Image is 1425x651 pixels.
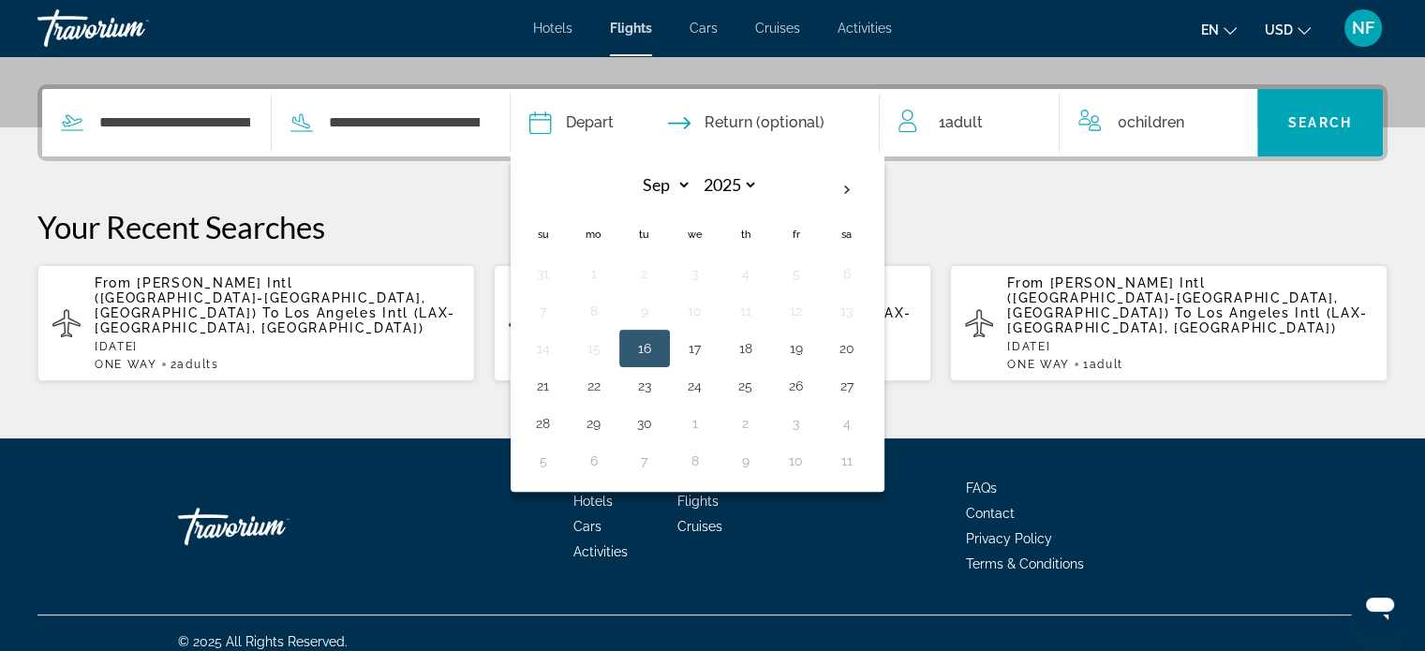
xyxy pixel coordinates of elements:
button: Day 25 [731,373,761,399]
button: Day 17 [680,335,710,362]
button: Change currency [1265,16,1311,43]
button: Next month [822,169,872,212]
button: Day 6 [579,448,609,474]
button: Day 15 [579,335,609,362]
button: Day 20 [832,335,862,362]
button: Day 11 [832,448,862,474]
span: Adult [944,113,982,131]
button: Day 27 [832,373,862,399]
a: Cars [690,21,718,36]
select: Select month [631,169,691,201]
a: Cruises [755,21,800,36]
button: Day 3 [781,410,811,436]
button: From [PERSON_NAME] Intl ([GEOGRAPHIC_DATA]-[GEOGRAPHIC_DATA], [GEOGRAPHIC_DATA]) To Los Angeles I... [494,264,931,382]
span: Search [1288,115,1352,130]
span: [PERSON_NAME] Intl ([GEOGRAPHIC_DATA]-[GEOGRAPHIC_DATA], [GEOGRAPHIC_DATA]) [1007,275,1338,320]
button: Day 11 [731,298,761,324]
button: Day 23 [630,373,660,399]
button: Day 24 [680,373,710,399]
button: Day 1 [579,260,609,287]
button: Day 26 [781,373,811,399]
button: Day 9 [731,448,761,474]
span: Adult [1089,358,1122,371]
span: Los Angeles Intl (LAX-[GEOGRAPHIC_DATA], [GEOGRAPHIC_DATA]) [95,305,455,335]
span: From [1007,275,1045,290]
button: Day 29 [579,410,609,436]
button: Day 18 [731,335,761,362]
button: Day 21 [528,373,558,399]
button: Travelers: 1 adult, 0 children [880,89,1256,156]
button: Day 1 [680,410,710,436]
select: Select year [697,169,758,201]
button: From [PERSON_NAME] Intl ([GEOGRAPHIC_DATA]-[GEOGRAPHIC_DATA], [GEOGRAPHIC_DATA]) To Los Angeles I... [950,264,1388,382]
button: Day 14 [528,335,558,362]
a: FAQs [966,481,997,496]
button: Day 2 [630,260,660,287]
button: Day 3 [680,260,710,287]
span: 0 [1118,110,1184,136]
a: Travorium [37,4,225,52]
span: To [262,305,279,320]
button: Day 8 [680,448,710,474]
span: ONE WAY [95,358,157,371]
span: Activities [838,21,892,36]
button: Day 31 [528,260,558,287]
span: 1 [938,110,982,136]
button: Day 10 [680,298,710,324]
a: Hotels [533,21,572,36]
p: [DATE] [1007,340,1373,353]
p: Your Recent Searches [37,208,1388,245]
button: Return date [668,89,824,156]
button: Day 4 [832,410,862,436]
a: Flights [677,494,719,509]
span: USD [1265,22,1293,37]
a: Contact [966,506,1015,521]
button: Day 8 [579,298,609,324]
a: Flights [610,21,652,36]
button: Day 9 [630,298,660,324]
button: Day 12 [781,298,811,324]
button: Day 10 [781,448,811,474]
span: Children [1127,113,1184,131]
span: [PERSON_NAME] Intl ([GEOGRAPHIC_DATA]-[GEOGRAPHIC_DATA], [GEOGRAPHIC_DATA]) [95,275,425,320]
a: Terms & Conditions [966,556,1084,571]
button: User Menu [1339,8,1388,48]
button: Day 16 [630,335,660,362]
span: Return (optional) [705,110,824,136]
a: Privacy Policy [966,531,1052,546]
button: From [PERSON_NAME] Intl ([GEOGRAPHIC_DATA]-[GEOGRAPHIC_DATA], [GEOGRAPHIC_DATA]) To Los Angeles I... [37,264,475,382]
span: ONE WAY [1007,358,1070,371]
a: Travorium [178,498,365,555]
p: [DATE] [95,340,460,353]
span: 2 [171,358,219,371]
span: Adults [177,358,218,371]
button: Day 4 [731,260,761,287]
button: Day 5 [781,260,811,287]
button: Day 13 [832,298,862,324]
a: Cars [573,519,601,534]
button: Day 28 [528,410,558,436]
a: Cruises [677,519,722,534]
button: Day 19 [781,335,811,362]
button: Day 22 [579,373,609,399]
a: Activities [573,544,628,559]
button: Search [1257,89,1383,156]
button: Change language [1201,16,1237,43]
span: en [1201,22,1219,37]
button: Day 7 [528,298,558,324]
span: © 2025 All Rights Reserved. [178,634,348,649]
button: Day 2 [731,410,761,436]
button: Day 7 [630,448,660,474]
a: Hotels [573,494,613,509]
